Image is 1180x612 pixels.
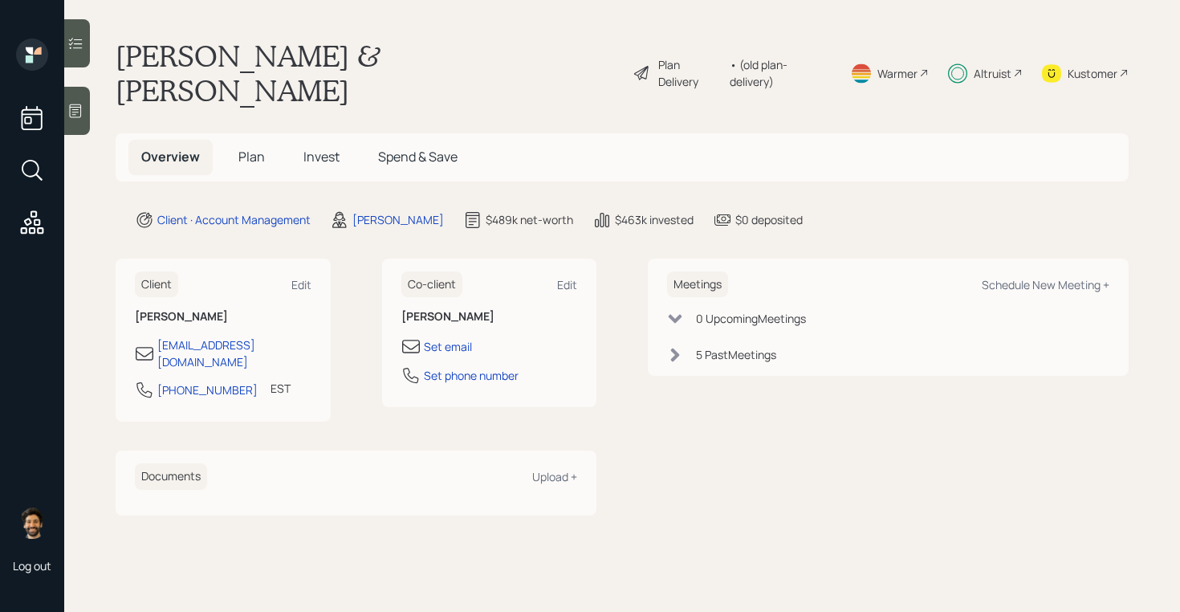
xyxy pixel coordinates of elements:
div: Log out [13,558,51,573]
div: Edit [557,277,577,292]
div: Set email [424,338,472,355]
span: Invest [303,148,340,165]
div: 5 Past Meeting s [696,346,776,363]
div: Edit [291,277,311,292]
div: Altruist [974,65,1011,82]
div: Set phone number [424,367,519,384]
h1: [PERSON_NAME] & [PERSON_NAME] [116,39,620,108]
div: [PERSON_NAME] [352,211,444,228]
div: $463k invested [615,211,694,228]
img: eric-schwartz-headshot.png [16,507,48,539]
div: [PHONE_NUMBER] [157,381,258,398]
div: Plan Delivery [658,56,722,90]
h6: [PERSON_NAME] [135,310,311,324]
h6: Co-client [401,271,462,298]
span: Spend & Save [378,148,458,165]
div: EST [271,380,291,397]
span: Overview [141,148,200,165]
div: Upload + [532,469,577,484]
div: Kustomer [1068,65,1117,82]
div: • (old plan-delivery) [730,56,831,90]
div: Warmer [877,65,918,82]
div: 0 Upcoming Meeting s [696,310,806,327]
div: Client · Account Management [157,211,311,228]
h6: Meetings [667,271,728,298]
div: Schedule New Meeting + [982,277,1109,292]
span: Plan [238,148,265,165]
div: [EMAIL_ADDRESS][DOMAIN_NAME] [157,337,311,370]
div: $489k net-worth [486,211,573,228]
h6: [PERSON_NAME] [401,310,578,324]
div: $0 deposited [735,211,803,228]
h6: Documents [135,463,207,490]
h6: Client [135,271,178,298]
